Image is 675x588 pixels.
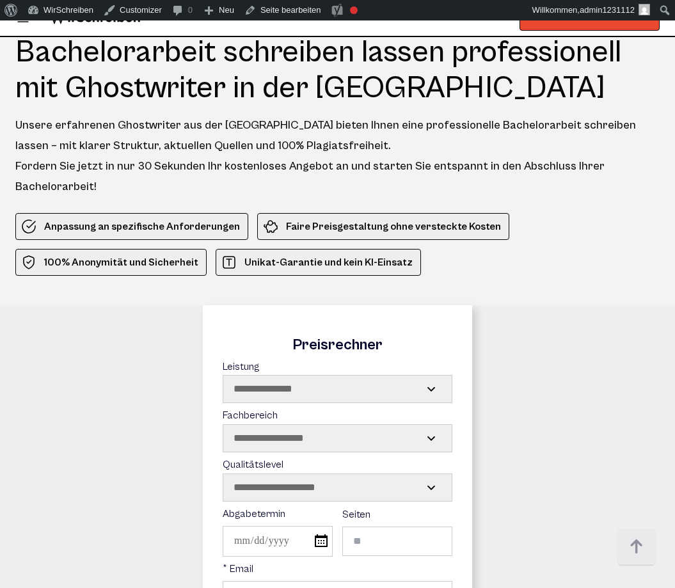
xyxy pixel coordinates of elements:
div: Preisrechner [223,337,452,354]
div: Verbesserungsbedarf [350,6,358,14]
select: Fachbereich [223,425,452,452]
label: Fachbereich [223,409,452,452]
span: Seiten [342,509,370,520]
img: button top [617,528,656,566]
span: admin1231112 [580,5,635,15]
label: Leistung [223,361,452,404]
li: Unikat-Garantie und kein KI-Einsatz [216,249,421,276]
img: Faire Preisgestaltung ohne versteckte Kosten [263,219,278,234]
img: Unikat-Garantie und kein KI-Einsatz [221,255,237,270]
img: 100% Anonymität und Sicherheit [21,255,36,270]
li: Faire Preisgestaltung ohne versteckte Kosten [257,213,509,240]
li: 100% Anonymität und Sicherheit [15,249,207,276]
input: Abgabetermin [223,526,333,556]
li: Anpassung an spezifische Anforderungen [15,213,248,240]
select: Qualitätslevel [223,474,452,501]
img: Anpassung an spezifische Anforderungen [21,219,36,234]
div: Unsere erfahrenen Ghostwriter aus der [GEOGRAPHIC_DATA] bieten Ihnen eine professionelle Bachelor... [15,115,660,197]
label: Abgabetermin [223,508,333,557]
label: Qualitätslevel [223,459,452,502]
select: Leistung [223,376,452,402]
h1: Bachelorarbeit schreiben lassen professionell mit Ghostwriter in der [GEOGRAPHIC_DATA] [15,35,660,106]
